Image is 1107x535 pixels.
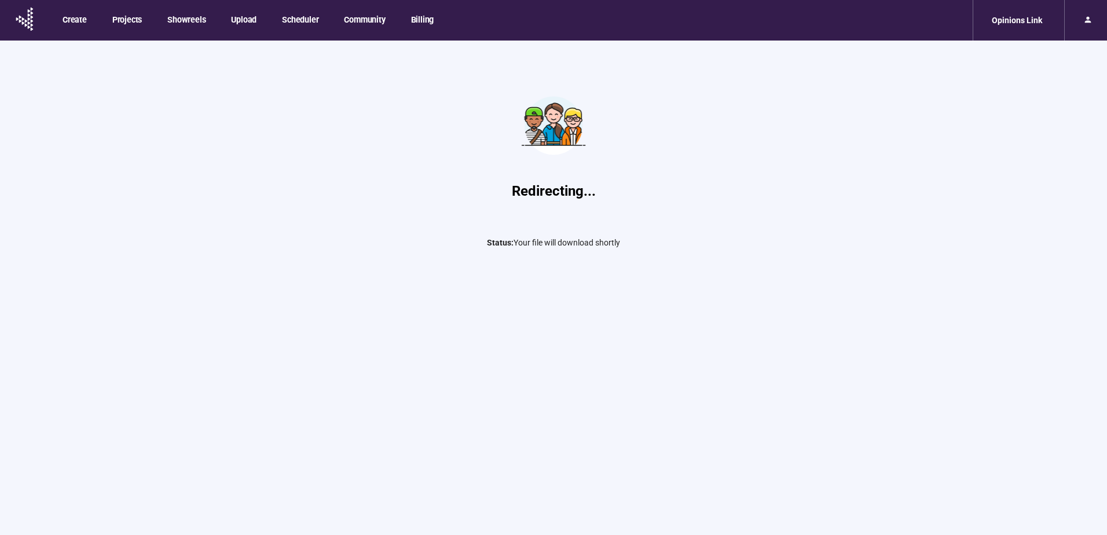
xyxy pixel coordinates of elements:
span: Status: [487,238,514,247]
img: Teamwork [510,82,597,169]
button: Create [53,7,95,31]
button: Showreels [158,7,214,31]
button: Upload [222,7,265,31]
button: Scheduler [273,7,327,31]
button: Billing [402,7,442,31]
button: Projects [103,7,150,31]
div: Opinions Link [985,9,1049,31]
h1: Redirecting... [380,181,727,203]
p: Your file will download shortly [380,236,727,249]
button: Community [335,7,393,31]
